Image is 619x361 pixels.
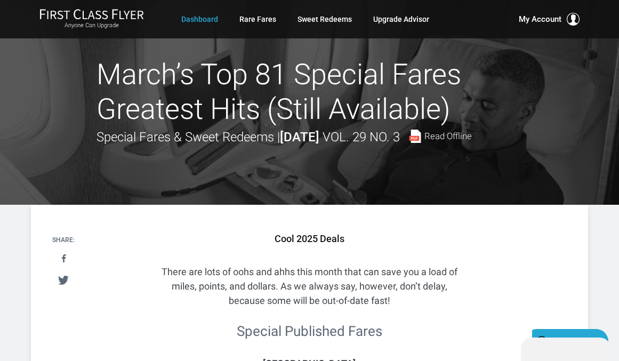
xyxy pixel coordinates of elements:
div: Special Fares & Sweet Redeems | [97,127,472,147]
p: There are lots of oohs and ahhs this month that can save you a load of miles, points, and dollars... [160,264,459,308]
strong: [DATE] [280,130,319,145]
a: Tweet [53,270,75,290]
a: First Class FlyerAnyone Can Upgrade [39,9,144,30]
a: Share [53,249,75,269]
a: Rare Fares [239,10,276,29]
span: Vol. 29 No. 3 [323,130,400,145]
h1: March’s Top 81 Special Fares Greatest Hits (Still Available) [97,58,523,127]
button: My Account [519,13,580,26]
img: First Class Flyer [39,9,144,20]
b: Cool 2025 Deals [275,233,344,244]
img: pdf-file.svg [408,130,422,143]
h4: Share: [52,237,75,244]
a: Dashboard [181,10,218,29]
small: Anyone Can Upgrade [39,22,144,29]
span: Read Offline [424,132,472,141]
a: Read Offline [408,130,472,143]
a: Sweet Redeems [298,10,352,29]
h2: Special Published Fares [160,324,459,339]
span: My Account [519,13,561,26]
iframe: Opens a widget where you can find more information [532,329,608,356]
a: Upgrade Advisor [373,10,429,29]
